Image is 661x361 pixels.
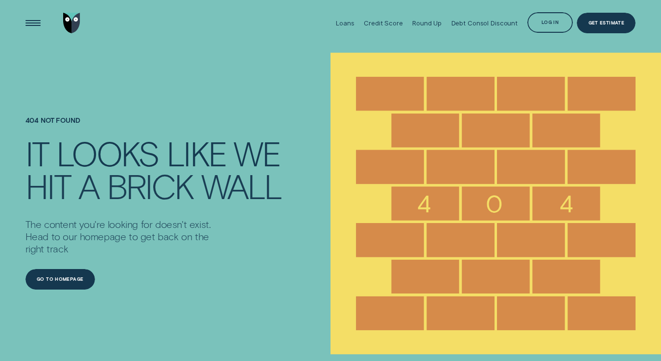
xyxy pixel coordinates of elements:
[577,13,636,33] a: Get Estimate
[23,13,43,33] button: Open Menu
[63,13,80,33] img: Wisr
[201,170,282,202] div: wall
[166,137,226,169] div: like
[25,116,330,137] h1: 404 NOT FOUND
[330,46,661,361] img: 404 NOT FOUND
[56,137,159,169] div: looks
[412,19,442,27] div: Round Up
[364,19,402,27] div: Credit Score
[25,269,95,290] button: Go to homepage
[25,137,49,169] div: It
[336,19,354,27] div: Loans
[78,170,99,202] div: a
[25,137,301,201] h4: It looks like we hit a brick wall
[451,19,518,27] div: Debt Consol Discount
[25,203,224,255] div: The content you're looking for doesn't exist. Head to our homepage to get back on the right track
[527,12,573,33] button: Log in
[234,137,280,169] div: we
[107,170,193,202] div: brick
[25,170,71,202] div: hit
